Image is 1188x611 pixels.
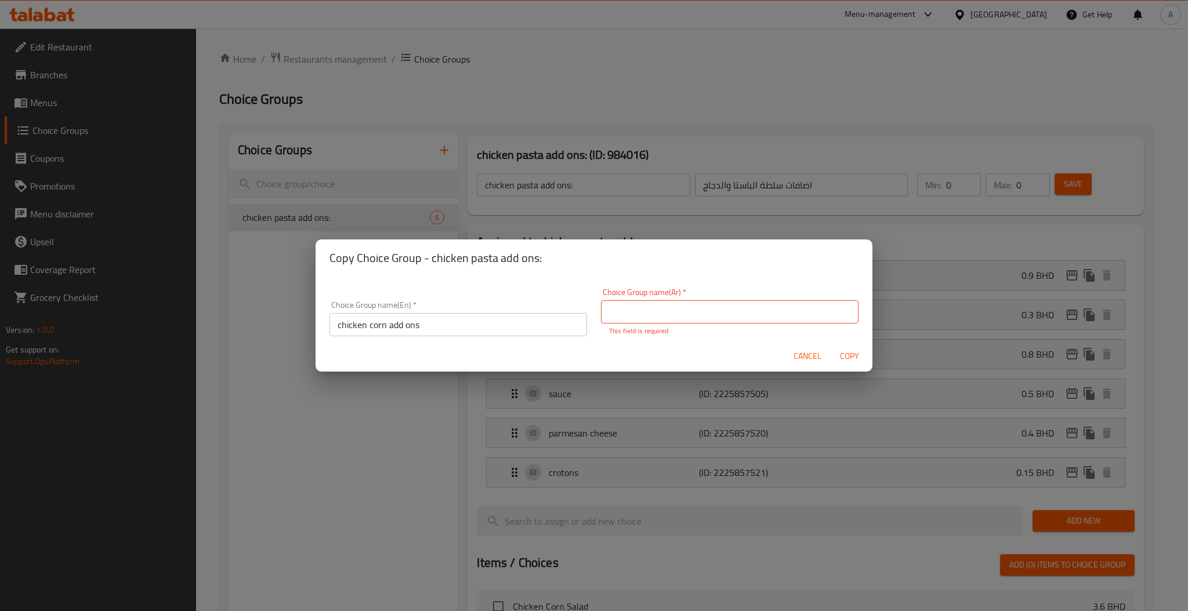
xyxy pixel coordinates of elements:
[835,349,863,363] span: Copy
[794,349,821,363] span: Cancel
[609,326,850,336] p: This field is required
[789,345,826,367] button: Cancel
[831,345,868,367] button: Copy
[329,249,859,267] h2: Copy Choice Group - chicken pasta add ons:
[329,313,587,336] input: Please enter Choice Group name(en)
[601,300,859,323] input: Please enter Choice Group name(ar)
